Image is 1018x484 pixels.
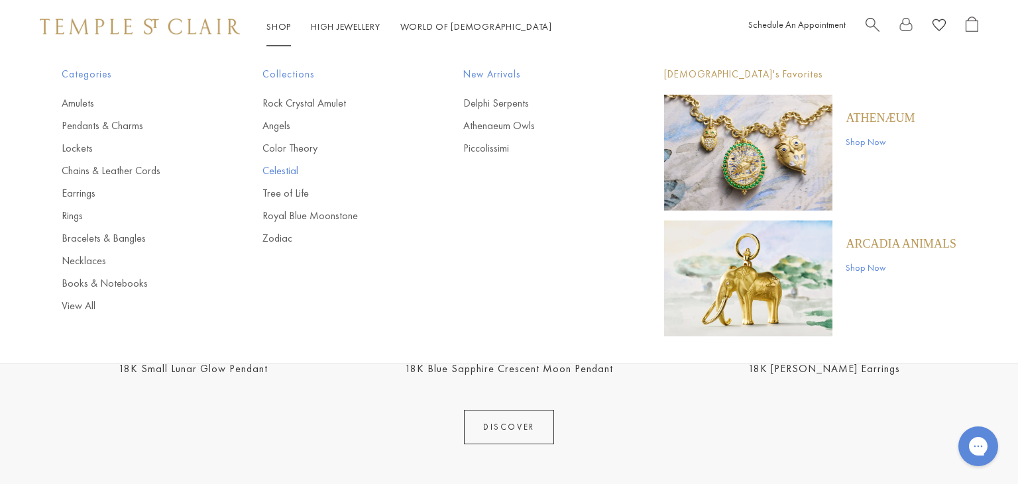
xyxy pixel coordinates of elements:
a: ARCADIA ANIMALS [846,236,956,251]
a: ShopShop [266,21,291,32]
a: Rings [62,209,209,223]
a: Open Shopping Bag [966,17,978,37]
span: Collections [262,66,410,83]
p: [DEMOGRAPHIC_DATA]'s Favorites [664,66,956,83]
a: Tree of Life [262,186,410,201]
a: Search [866,17,879,37]
a: Color Theory [262,141,410,156]
span: Categories [62,66,209,83]
nav: Main navigation [266,19,552,35]
a: View All [62,299,209,313]
a: Shop Now [846,134,915,149]
a: Schedule An Appointment [748,19,846,30]
iframe: Gorgias live chat messenger [952,422,1005,471]
a: Shop Now [846,260,956,275]
a: Bracelets & Bangles [62,231,209,246]
a: Rock Crystal Amulet [262,96,410,111]
a: Earrings [62,186,209,201]
a: Celestial [262,164,410,178]
a: View Wishlist [933,17,946,37]
a: Pendants & Charms [62,119,209,133]
a: Royal Blue Moonstone [262,209,410,223]
a: Athenaeum Owls [463,119,611,133]
a: 18K Blue Sapphire Crescent Moon Pendant [405,362,613,375]
a: 18K [PERSON_NAME] Earrings [748,362,900,375]
a: Necklaces [62,254,209,268]
a: Books & Notebooks [62,276,209,291]
a: Angels [262,119,410,133]
a: DISCOVER [464,410,554,444]
a: World of [DEMOGRAPHIC_DATA]World of [DEMOGRAPHIC_DATA] [400,21,552,32]
span: New Arrivals [463,66,611,83]
a: Athenæum [846,111,915,125]
a: Chains & Leather Cords [62,164,209,178]
a: Zodiac [262,231,410,246]
a: Lockets [62,141,209,156]
img: Temple St. Clair [40,19,240,34]
a: 18K Small Lunar Glow Pendant [119,362,268,375]
a: High JewelleryHigh Jewellery [311,21,380,32]
a: Delphi Serpents [463,96,611,111]
a: Piccolissimi [463,141,611,156]
a: Amulets [62,96,209,111]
